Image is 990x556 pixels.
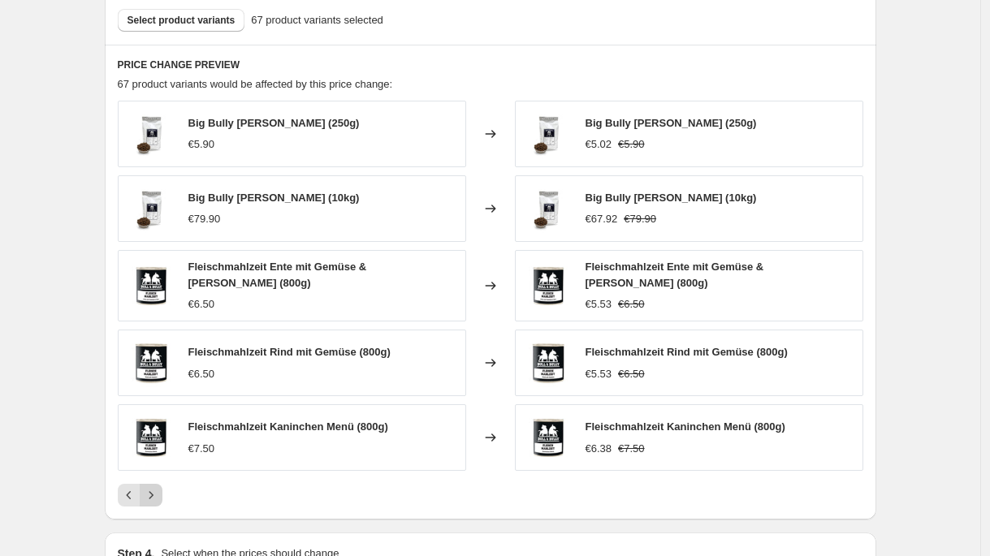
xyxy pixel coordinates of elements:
img: BigBullyLamm_Trockenfutter_Shopbild_80x.jpg [127,184,175,233]
strike: €79.90 [624,211,656,227]
div: €6.50 [188,366,215,382]
img: BigBullyLamm_Trockenfutter_Shopbild_80x.jpg [524,184,573,233]
div: €5.02 [586,136,612,153]
img: 20250603_BB_Fleischmahlzeit_KaninchenMenuel_Mockup_Shop_80x.jpg [524,413,573,462]
span: Big Bully [PERSON_NAME] (10kg) [188,192,360,204]
div: €5.90 [188,136,215,153]
button: Previous [118,484,141,506]
div: €5.53 [586,296,612,312]
img: 20250603_BB_Fleischmahlzeit_RindmitGemuese_Mockup_Shop_80x.jpg [127,338,175,387]
img: 20250603_BB_Fleischmahlzeit_EntemitGemueseundReis_Mockup_Shop_80x.jpg [127,261,175,310]
div: €79.90 [188,211,221,227]
div: €5.53 [586,366,612,382]
button: Next [140,484,162,506]
img: 20250603_BB_Fleischmahlzeit_KaninchenMenuel_Mockup_Shop_80x.jpg [127,413,175,462]
div: €7.50 [188,441,215,457]
strike: €7.50 [618,441,645,457]
div: €6.50 [188,296,215,312]
span: Big Bully [PERSON_NAME] (250g) [586,117,757,129]
span: 67 product variants selected [251,12,383,28]
strike: €6.50 [618,296,645,312]
h6: PRICE CHANGE PREVIEW [118,58,863,71]
span: Big Bully [PERSON_NAME] (10kg) [586,192,757,204]
img: 20250603_BB_Fleischmahlzeit_RindmitGemuese_Mockup_Shop_80x.jpg [524,338,573,387]
span: 67 product variants would be affected by this price change: [118,78,393,90]
nav: Pagination [118,484,162,506]
span: Fleischmahlzeit Ente mit Gemüse & [PERSON_NAME] (800g) [188,261,367,289]
button: Select product variants [118,9,245,32]
img: BigBullyLamm_Trockenfutter_Shopbild_80x.jpg [524,110,573,158]
span: Big Bully [PERSON_NAME] (250g) [188,117,360,129]
div: €6.38 [586,441,612,457]
span: Fleischmahlzeit Rind mit Gemüse (800g) [586,346,788,358]
span: Fleischmahlzeit Kaninchen Menü (800g) [188,420,388,433]
span: Select product variants [128,14,236,27]
strike: €5.90 [618,136,645,153]
strike: €6.50 [618,366,645,382]
div: €67.92 [586,211,618,227]
span: Fleischmahlzeit Kaninchen Menü (800g) [586,420,785,433]
img: 20250603_BB_Fleischmahlzeit_EntemitGemueseundReis_Mockup_Shop_80x.jpg [524,261,573,310]
span: Fleischmahlzeit Rind mit Gemüse (800g) [188,346,391,358]
span: Fleischmahlzeit Ente mit Gemüse & [PERSON_NAME] (800g) [586,261,764,289]
img: BigBullyLamm_Trockenfutter_Shopbild_80x.jpg [127,110,175,158]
